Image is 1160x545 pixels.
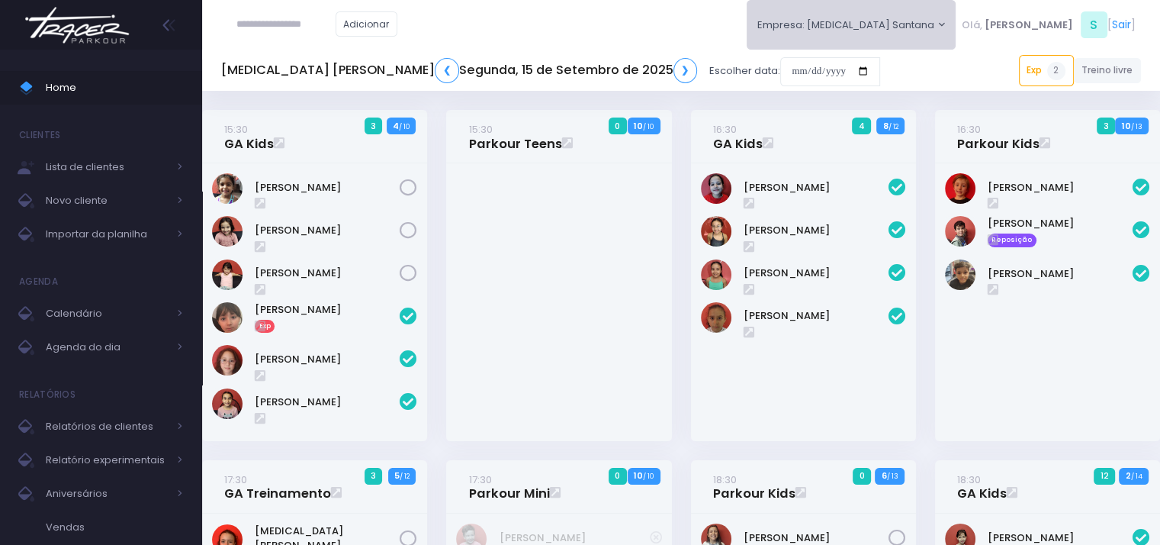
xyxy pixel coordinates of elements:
[852,118,871,134] span: 4
[46,191,168,211] span: Novo cliente
[224,472,331,502] a: 17:30GA Treinamento
[212,302,243,333] img: Manuela Lizieri
[212,173,243,204] img: Chiara Marques Fantin
[19,379,76,410] h4: Relatórios
[255,180,400,195] a: [PERSON_NAME]
[255,302,400,318] a: [PERSON_NAME]
[224,121,274,152] a: 15:30GA Kids
[1122,120,1131,132] strong: 10
[701,260,731,290] img: Larissa Yamaguchi
[224,472,247,487] small: 17:30
[701,302,731,333] img: Rafaela tiosso zago
[962,18,982,33] span: Olá,
[673,58,698,83] a: ❯
[46,450,168,470] span: Relatório experimentais
[945,173,975,204] img: Artur Vernaglia Bagatin
[609,468,627,485] span: 0
[19,120,60,150] h4: Clientes
[1097,118,1115,134] span: 3
[1131,472,1142,481] small: / 14
[713,122,737,137] small: 16:30
[888,122,898,131] small: / 12
[365,118,383,134] span: 3
[469,472,492,487] small: 17:30
[46,518,183,537] span: Vendas
[882,120,888,132] strong: 8
[744,308,888,324] a: [PERSON_NAME]
[469,122,493,137] small: 15:30
[336,11,398,37] a: Adicionar
[988,216,1133,231] a: [PERSON_NAME]
[1112,17,1131,33] a: Sair
[881,469,886,482] strong: 6
[1094,468,1115,485] span: 12
[212,345,243,376] img: Manuella Brandão oliveira
[212,216,243,247] img: Liz Stetz Tavernaro Torres
[643,122,654,131] small: / 10
[46,417,168,437] span: Relatórios de clientes
[224,122,248,137] small: 15:30
[255,223,400,238] a: [PERSON_NAME]
[255,352,400,367] a: [PERSON_NAME]
[469,472,550,502] a: 17:30Parkour Mini
[957,472,1007,502] a: 18:30GA Kids
[46,304,168,324] span: Calendário
[886,472,898,481] small: / 13
[1047,62,1065,80] span: 2
[853,468,871,485] span: 0
[701,173,731,204] img: Gabriela Jordão Izumida
[957,122,981,137] small: 16:30
[212,389,243,419] img: Niara Belisário Cruz
[643,472,654,481] small: / 10
[1074,58,1142,83] a: Treino livre
[46,224,168,244] span: Importar da planilha
[46,157,168,177] span: Lista de clientes
[221,58,697,83] h5: [MEDICAL_DATA] [PERSON_NAME] Segunda, 15 de Setembro de 2025
[744,180,888,195] a: [PERSON_NAME]
[394,469,400,482] strong: 5
[1019,55,1074,85] a: Exp2
[46,78,183,98] span: Home
[945,216,975,247] img: Jorge Lima
[988,180,1133,195] a: [PERSON_NAME]
[713,472,737,487] small: 18:30
[744,266,888,281] a: [PERSON_NAME]
[435,58,459,83] a: ❮
[713,472,795,502] a: 18:30Parkour Kids
[255,395,400,410] a: [PERSON_NAME]
[988,234,1036,247] span: Reposição
[46,484,168,504] span: Aniversários
[393,120,399,132] strong: 4
[1126,469,1131,482] strong: 2
[988,266,1133,282] a: [PERSON_NAME]
[365,468,383,485] span: 3
[46,337,168,357] span: Agenda do dia
[713,121,763,152] a: 16:30GA Kids
[956,8,1141,42] div: [ ]
[255,266,400,281] a: [PERSON_NAME]
[957,121,1040,152] a: 16:30Parkour Kids
[1081,11,1107,38] span: S
[945,260,975,290] img: Pedro Henrique Negrão Tateishi
[634,469,643,482] strong: 10
[634,120,643,132] strong: 10
[957,472,981,487] small: 18:30
[400,472,410,481] small: / 12
[221,53,880,89] div: Escolher data:
[469,121,562,152] a: 15:30Parkour Teens
[609,118,627,134] span: 0
[985,18,1073,33] span: [PERSON_NAME]
[744,223,888,238] a: [PERSON_NAME]
[212,260,243,290] img: Manuella Velloso Beio
[19,266,58,297] h4: Agenda
[399,122,410,131] small: / 10
[1131,122,1142,131] small: / 13
[701,216,731,247] img: Isabella Yamaguchi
